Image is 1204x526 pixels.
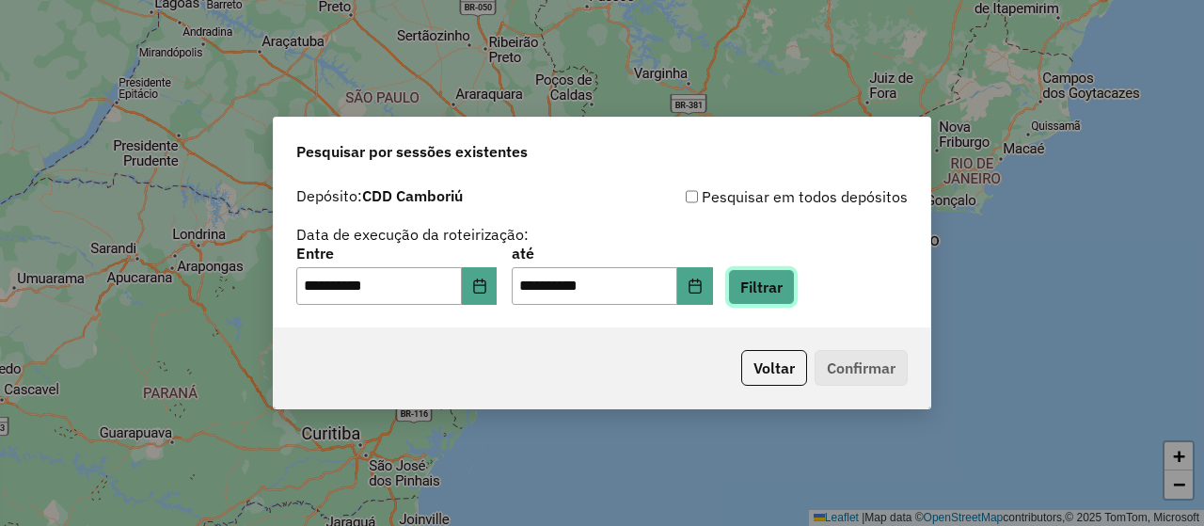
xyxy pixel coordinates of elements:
label: Data de execução da roteirização: [296,223,529,246]
div: Pesquisar em todos depósitos [602,185,908,208]
span: Pesquisar por sessões existentes [296,140,528,163]
button: Choose Date [677,267,713,305]
label: Entre [296,242,497,264]
label: até [512,242,712,264]
strong: CDD Camboriú [362,186,463,205]
label: Depósito: [296,184,463,207]
button: Filtrar [728,269,795,305]
button: Voltar [741,350,807,386]
button: Choose Date [462,267,498,305]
